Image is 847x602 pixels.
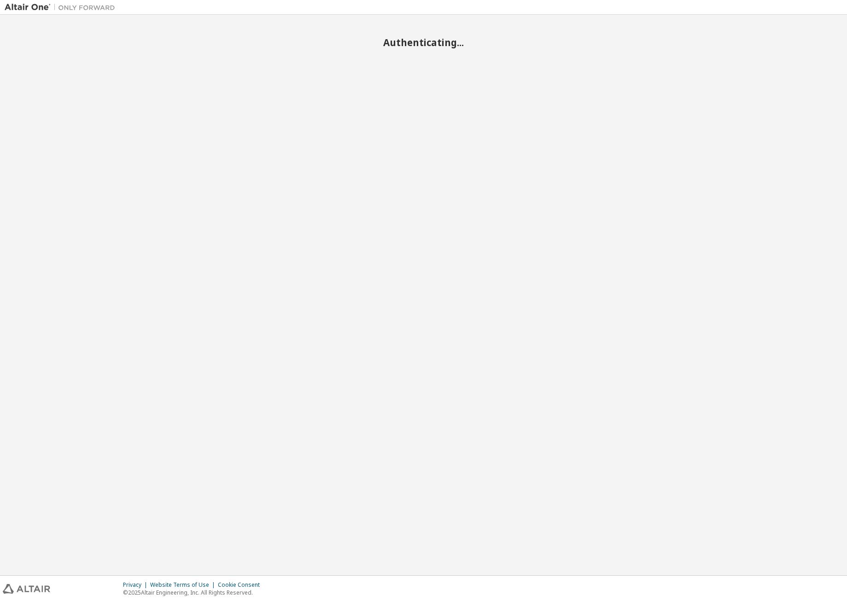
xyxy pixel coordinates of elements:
p: © 2025 Altair Engineering, Inc. All Rights Reserved. [123,589,265,596]
img: altair_logo.svg [3,584,50,594]
div: Privacy [123,581,150,589]
div: Website Terms of Use [150,581,218,589]
h2: Authenticating... [5,36,842,48]
div: Cookie Consent [218,581,265,589]
img: Altair One [5,3,120,12]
